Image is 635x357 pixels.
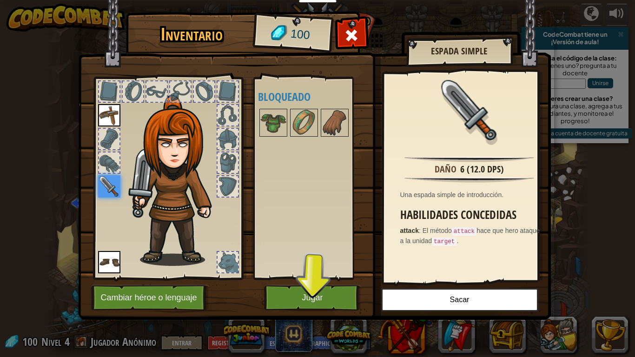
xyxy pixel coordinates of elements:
[400,190,543,199] div: Una espada simple de introducción.
[132,25,251,44] h1: Inventario
[460,163,504,176] div: 6 (12.0 DPS)
[439,80,500,140] img: portrait.png
[432,238,456,246] code: target
[291,110,317,136] img: portrait.png
[400,227,419,234] strong: attack
[98,251,120,273] img: portrait.png
[400,227,540,245] span: El método hace que hero ataque a la unidad .
[452,227,476,236] code: attack
[419,227,423,234] span: :
[264,285,361,311] button: Jugar
[91,285,209,311] button: Cambiar héroe o lenguaje
[381,288,538,311] button: Sacar
[404,177,534,183] img: hr.png
[128,95,228,266] img: hair_f2.png
[435,163,456,176] div: Daño
[98,104,120,126] img: portrait.png
[400,209,543,221] h3: Habilidades concedidas
[258,91,375,103] h4: Bloqueado
[260,110,286,136] img: portrait.png
[98,175,120,198] img: portrait.png
[290,26,311,44] span: 100
[404,156,534,162] img: hr.png
[416,46,503,56] h2: Espada simple
[322,110,348,136] img: portrait.png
